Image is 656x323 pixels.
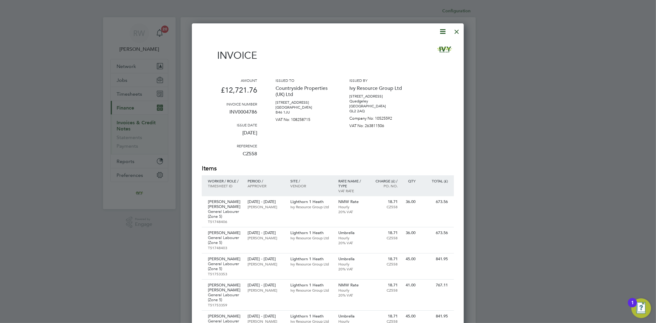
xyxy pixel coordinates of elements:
[248,230,284,235] p: [DATE] - [DATE]
[248,235,284,240] p: [PERSON_NAME]
[202,148,257,164] p: CZ558
[338,209,365,214] p: 20% VAT
[338,204,365,209] p: Hourly
[208,235,241,245] p: General Labourer (Zone 5)
[248,183,284,188] p: Approver
[291,257,332,261] p: Lighthorn 1 Heath
[276,78,331,83] h3: Issued to
[371,261,398,266] p: CZ558
[202,50,257,61] h1: Invoice
[338,178,365,188] p: Rate name / type
[349,121,405,128] p: VAT No: 263811506
[276,83,331,100] p: Countryside Properties (UK) Ltd
[422,283,448,288] p: 767.11
[631,303,634,311] div: 1
[208,293,241,302] p: General Labourer (Zone 5)
[422,314,448,319] p: 841.95
[248,261,284,266] p: [PERSON_NAME]
[338,188,365,193] p: VAT rate
[422,178,448,183] p: Total (£)
[208,199,241,209] p: [PERSON_NAME] [PERSON_NAME]
[404,314,415,319] p: 45.00
[248,178,284,183] p: Period /
[276,115,331,122] p: VAT No: 108258715
[202,83,257,102] p: £12,721.76
[371,230,398,235] p: 18.71
[208,230,241,235] p: [PERSON_NAME]
[338,230,365,235] p: Umbrella
[202,164,454,173] h2: Items
[291,183,332,188] p: Vendor
[349,78,405,83] h3: Issued by
[404,199,415,204] p: 36.00
[349,94,405,99] p: [STREET_ADDRESS]
[208,271,241,276] p: TS1753353
[404,178,415,183] p: QTY
[371,235,398,240] p: CZ558
[208,178,241,183] p: Worker / Role /
[276,105,331,110] p: [GEOGRAPHIC_DATA]
[208,283,241,293] p: [PERSON_NAME] [PERSON_NAME]
[248,199,284,204] p: [DATE] - [DATE]
[404,283,415,288] p: 41.00
[248,288,284,293] p: [PERSON_NAME]
[208,314,241,319] p: [PERSON_NAME]
[404,230,415,235] p: 36.00
[349,109,405,114] p: GL2 2AQ
[371,288,398,293] p: CZ558
[338,199,365,204] p: NMW Rate
[404,257,415,261] p: 45.00
[371,283,398,288] p: 18.71
[248,257,284,261] p: [DATE] - [DATE]
[349,99,405,104] p: Quedgeley
[208,302,241,307] p: TS1753359
[291,235,332,240] p: Ivy Resource Group Ltd
[371,183,398,188] p: Po. No.
[208,257,241,261] p: [PERSON_NAME]
[208,245,241,250] p: TS1748403
[208,209,241,219] p: General Labourer (Zone 5)
[371,257,398,261] p: 18.71
[371,178,398,183] p: Charge (£) /
[349,114,405,121] p: Company No: 10525592
[291,204,332,209] p: Ivy Resource Group Ltd
[202,122,257,127] h3: Issue date
[338,261,365,266] p: Hourly
[338,283,365,288] p: NMW Rate
[338,314,365,319] p: Umbrella
[291,199,332,204] p: Lighthorn 1 Heath
[202,78,257,83] h3: Amount
[338,266,365,271] p: 20% VAT
[338,257,365,261] p: Umbrella
[248,204,284,209] p: [PERSON_NAME]
[422,199,448,204] p: 673.56
[631,298,651,318] button: Open Resource Center, 1 new notification
[291,314,332,319] p: Lighthorn 1 Heath
[202,106,257,122] p: INV0004786
[202,102,257,106] h3: Invoice number
[291,178,332,183] p: Site /
[338,240,365,245] p: 20% VAT
[248,314,284,319] p: [DATE] - [DATE]
[291,283,332,288] p: Lighthorn 1 Heath
[208,261,241,271] p: General Labourer (Zone 5)
[349,104,405,109] p: [GEOGRAPHIC_DATA]
[248,283,284,288] p: [DATE] - [DATE]
[435,40,454,59] img: ivyresourcegroup-logo-remittance.png
[371,199,398,204] p: 18.71
[371,204,398,209] p: CZ558
[422,257,448,261] p: 841.95
[291,261,332,266] p: Ivy Resource Group Ltd
[349,83,405,94] p: Ivy Resource Group Ltd
[208,183,241,188] p: Timesheet ID
[291,230,332,235] p: Lighthorn 1 Heath
[276,100,331,105] p: [STREET_ADDRESS]
[208,219,241,224] p: TS1748406
[338,288,365,293] p: Hourly
[276,110,331,115] p: B46 1JU
[338,235,365,240] p: Hourly
[338,293,365,297] p: 20% VAT
[202,143,257,148] h3: Reference
[202,127,257,143] p: [DATE]
[422,230,448,235] p: 673.56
